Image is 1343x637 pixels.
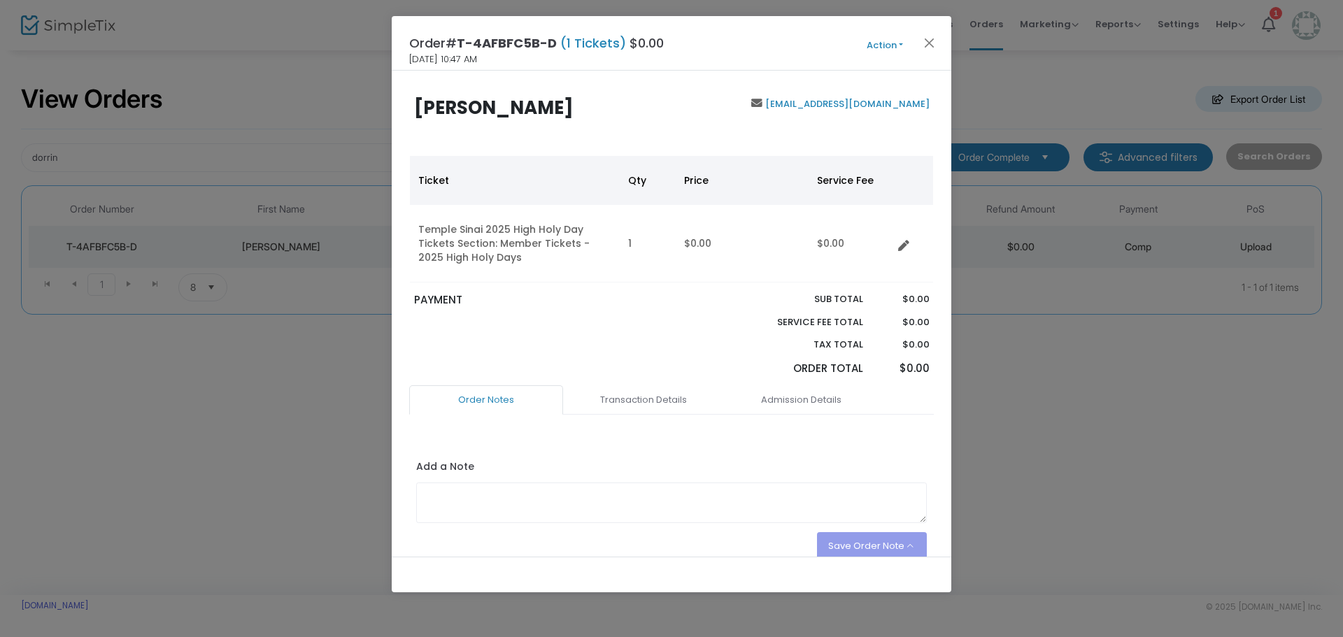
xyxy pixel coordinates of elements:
th: Service Fee [809,156,893,205]
button: Close [921,34,939,52]
a: Transaction Details [567,385,720,415]
p: Tax Total [744,338,863,352]
a: Admission Details [724,385,878,415]
h4: Order# $0.00 [409,34,664,52]
p: Order Total [744,361,863,377]
a: Order Notes [409,385,563,415]
b: [PERSON_NAME] [414,95,574,120]
p: Service Fee Total [744,315,863,329]
p: $0.00 [876,361,929,377]
span: T-4AFBFC5B-D [457,34,557,52]
td: Temple Sinai 2025 High Holy Day Tickets Section: Member Tickets - 2025 High Holy Days [410,205,620,282]
div: Data table [410,156,933,282]
th: Price [676,156,809,205]
td: $0.00 [676,205,809,282]
th: Ticket [410,156,620,205]
p: $0.00 [876,315,929,329]
a: [EMAIL_ADDRESS][DOMAIN_NAME] [762,97,930,110]
td: $0.00 [809,205,893,282]
td: 1 [620,205,676,282]
p: PAYMENT [414,292,665,308]
span: (1 Tickets) [557,34,630,52]
p: Sub total [744,292,863,306]
p: $0.00 [876,338,929,352]
span: [DATE] 10:47 AM [409,52,477,66]
p: $0.00 [876,292,929,306]
label: Add a Note [416,459,474,478]
th: Qty [620,156,676,205]
button: Action [843,38,927,53]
